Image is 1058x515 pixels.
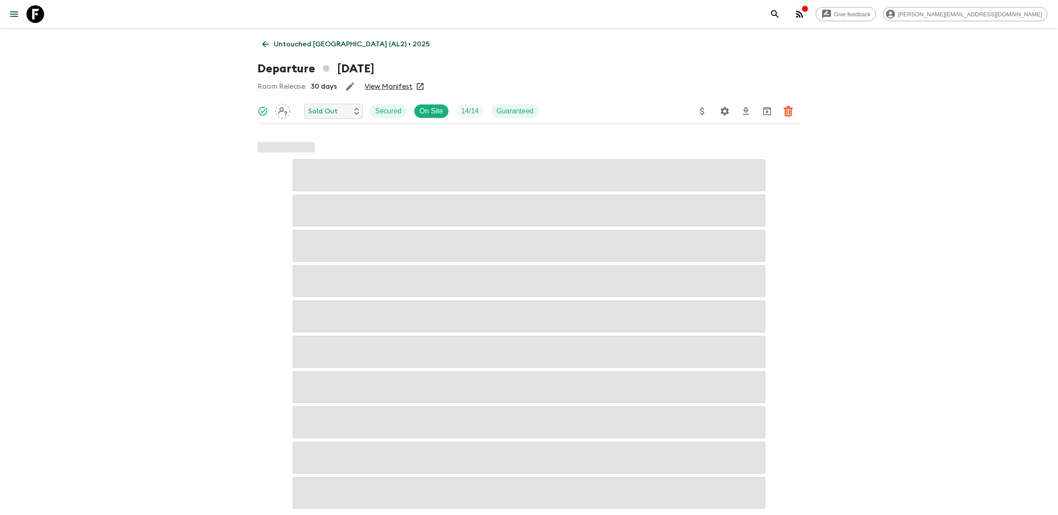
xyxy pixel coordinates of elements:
[766,5,784,23] button: search adventures
[257,60,374,78] h1: Departure [DATE]
[257,106,268,117] svg: Synced Successfully
[779,102,797,120] button: Delete
[274,39,430,49] p: Untouched [GEOGRAPHIC_DATA] (AL2) • 2025
[365,82,413,91] a: View Manifest
[829,11,875,18] span: Give feedback
[311,81,337,92] p: 30 days
[308,106,338,117] p: Sold Out
[375,106,402,117] p: Secured
[420,106,443,117] p: On Site
[461,106,479,117] p: 14 / 14
[257,81,306,92] p: Room Release:
[5,5,23,23] button: menu
[414,104,449,118] div: On Site
[275,106,290,113] span: Assign pack leader
[883,7,1047,21] div: [PERSON_NAME][EMAIL_ADDRESS][DOMAIN_NAME]
[737,102,755,120] button: Download CSV
[370,104,407,118] div: Secured
[257,35,435,53] a: Untouched [GEOGRAPHIC_DATA] (AL2) • 2025
[693,102,711,120] button: Update Price, Early Bird Discount and Costs
[816,7,876,21] a: Give feedback
[758,102,776,120] button: Archive (Completed, Cancelled or Unsynced Departures only)
[893,11,1047,18] span: [PERSON_NAME][EMAIL_ADDRESS][DOMAIN_NAME]
[496,106,534,117] p: Guaranteed
[716,102,734,120] button: Settings
[456,104,484,118] div: Trip Fill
